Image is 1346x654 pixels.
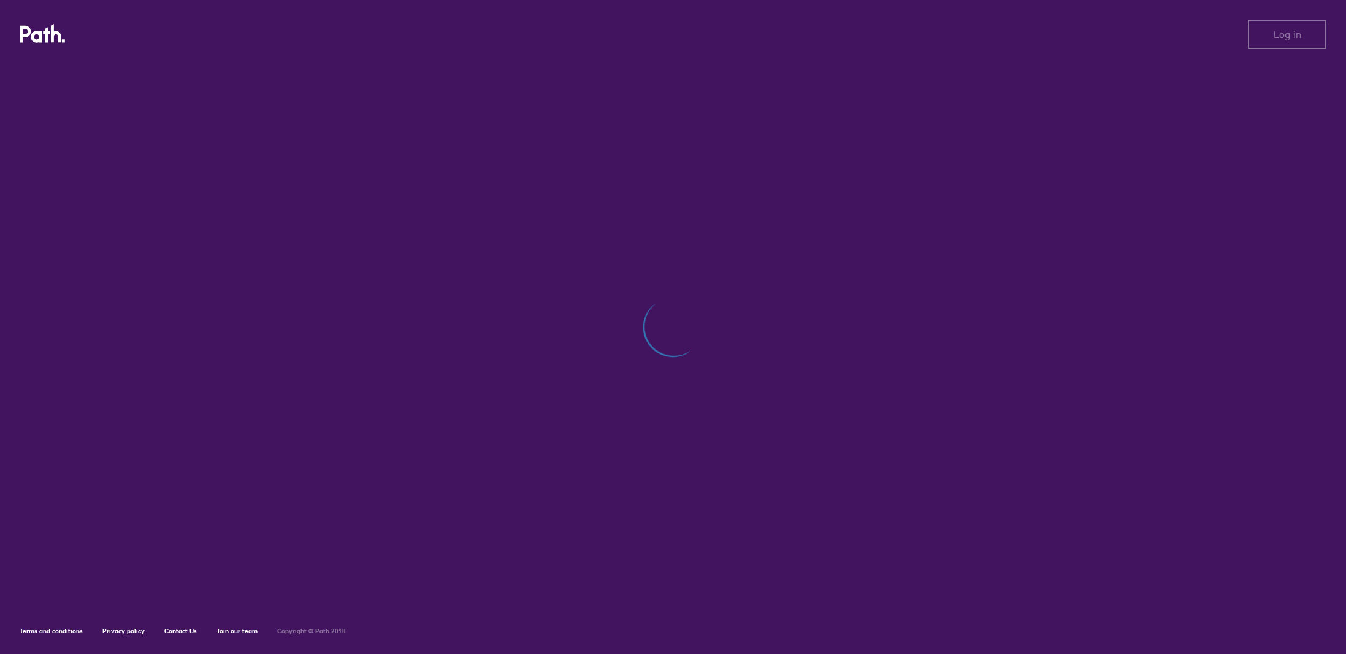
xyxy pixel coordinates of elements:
h6: Copyright © Path 2018 [277,628,346,635]
a: Contact Us [164,627,197,635]
span: Log in [1274,29,1301,40]
a: Privacy policy [102,627,145,635]
button: Log in [1248,20,1326,49]
a: Join our team [216,627,258,635]
a: Terms and conditions [20,627,83,635]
